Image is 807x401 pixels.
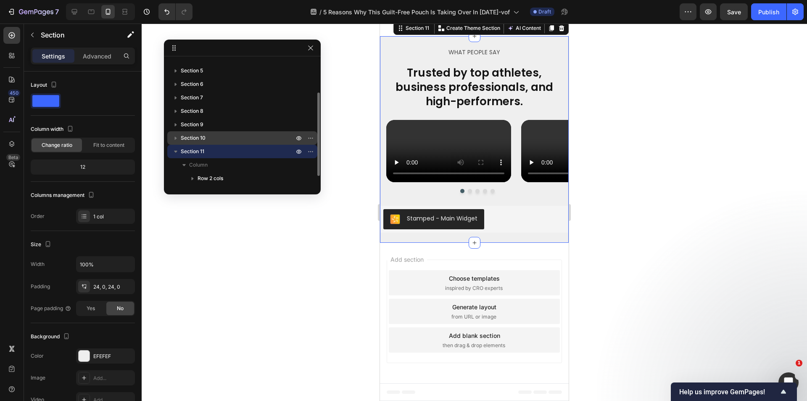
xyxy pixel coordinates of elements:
span: Section 5 [181,66,203,75]
button: Dot [95,165,100,170]
div: Image [31,374,45,382]
div: Color [31,352,44,360]
p: Section [41,30,110,40]
p: Settings [42,52,65,61]
div: Padding [31,283,50,290]
video: Video [141,96,266,159]
span: Yes [87,305,95,312]
div: EFEFEF [93,353,133,360]
button: Dot [80,165,84,170]
div: Order [31,212,45,220]
span: then drag & drop elements [63,318,125,326]
iframe: Design area [380,24,569,401]
span: Section 6 [181,80,203,88]
span: Section 9 [181,120,203,129]
span: Change ratio [42,141,72,149]
p: Create Theme Section [66,1,120,8]
span: 5 Reasons Why This Guilt-Free Pouch Is Taking Over In [DATE]-vof [323,8,510,16]
span: Section 11 [181,147,204,156]
div: 450 [8,90,20,96]
button: Dot [111,165,115,170]
div: Generate layout [72,279,116,288]
span: Draft [538,8,551,16]
span: Add section [7,231,47,240]
div: Publish [758,8,779,16]
span: No [117,305,124,312]
div: Width [31,260,45,268]
button: Save [720,3,748,20]
div: Choose templates [69,250,120,259]
div: Beta [6,154,20,161]
button: Dot [103,165,107,170]
button: Show survey - Help us improve GemPages! [679,387,789,397]
p: Advanced [83,52,111,61]
button: Stamped - Main Widget [3,186,104,206]
span: Section 8 [181,107,203,115]
div: Background [31,331,71,343]
span: inspired by CRO experts [65,261,123,268]
span: Fit to content [93,141,124,149]
button: Publish [751,3,786,20]
div: Page padding [31,305,71,312]
div: 24, 0, 24, 0 [93,283,133,291]
img: Stamped.png [10,191,20,201]
div: 1 col [93,213,133,220]
div: Add blank section [69,308,120,316]
span: Row 2 cols [198,174,223,183]
span: / [319,8,322,16]
div: Add... [93,374,133,382]
div: Size [31,239,53,250]
div: Column width [31,124,75,135]
div: Stamped - Main Widget [27,191,98,199]
p: 7 [55,7,59,17]
span: Section 10 [181,134,206,142]
span: Column [189,161,208,169]
span: from URL or image [71,289,116,297]
input: Auto [76,257,134,272]
span: Help us improve GemPages! [679,388,778,396]
button: Dot [88,165,92,170]
span: Section 7 [181,93,203,102]
span: 1 [796,360,802,366]
div: Section 11 [24,1,51,8]
iframe: Intercom live chat [778,372,799,393]
div: Undo/Redo [158,3,193,20]
div: 12 [32,161,133,173]
div: Columns management [31,190,96,201]
div: Layout [31,80,59,91]
span: Save [727,8,741,16]
button: 7 [3,3,63,20]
